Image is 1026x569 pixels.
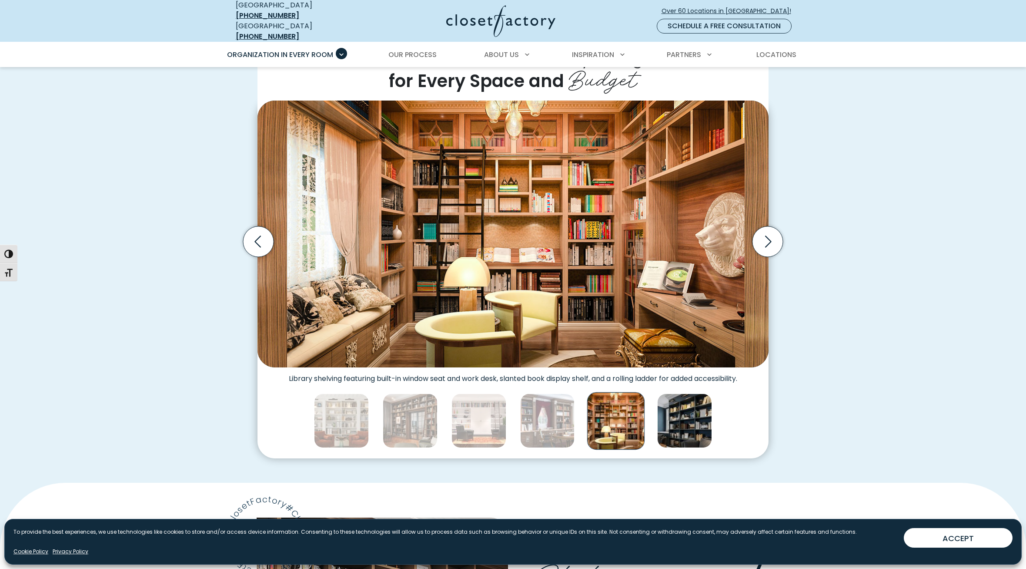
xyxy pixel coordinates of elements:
[568,60,637,94] span: Budget
[446,5,555,37] img: Closet Factory Logo
[661,3,799,19] a: Over 60 Locations in [GEOGRAPHIC_DATA]!
[236,31,299,41] a: [PHONE_NUMBER]
[53,548,88,556] a: Privacy Policy
[662,7,798,16] span: Over 60 Locations in [GEOGRAPHIC_DATA]!
[227,50,333,60] span: Organization in Every Room
[257,101,769,367] img: Built-in shelving featuring built-in window seat and work desk, slanted book display shelf, and a...
[257,367,769,383] figcaption: Library shelving featuring built-in window seat and work desk, slanted book display shelf, and a ...
[532,515,654,546] span: Transform
[13,528,857,536] p: To provide the best experiences, we use technologies like cookies to store and/or access device i...
[484,50,519,60] span: About Us
[314,394,369,448] img: Custom built-in book shelving with decorative crown molding and library lighting
[587,392,645,450] img: Built-in shelving featuring built-in window seat and work desk, slanted book display shelf, and a...
[667,50,701,60] span: Partners
[221,43,805,67] nav: Primary Menu
[13,548,48,556] a: Cookie Policy
[236,10,299,20] a: [PHONE_NUMBER]
[657,394,712,448] img: Built-in bookcases with library lighting and crown molding.
[749,223,786,260] button: Next slide
[904,528,1013,548] button: ACCEPT
[572,50,614,60] span: Inspiration
[657,19,792,34] a: Schedule a Free Consultation
[240,223,277,260] button: Previous slide
[756,50,796,60] span: Locations
[383,394,438,448] img: Custom library book shelves with rolling wood ladder and LED lighting
[520,394,575,448] img: Traditional library built-ins with ornate trim and crown molding, carved corbels, and inset panel...
[388,50,437,60] span: Our Process
[660,515,791,546] span: Your Space
[451,394,506,448] img: Custom wraparound floor-to-ceiling library shelving with built-in desk, crown molding, and a roll...
[236,21,362,42] div: [GEOGRAPHIC_DATA]
[389,69,564,93] span: for Every Space and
